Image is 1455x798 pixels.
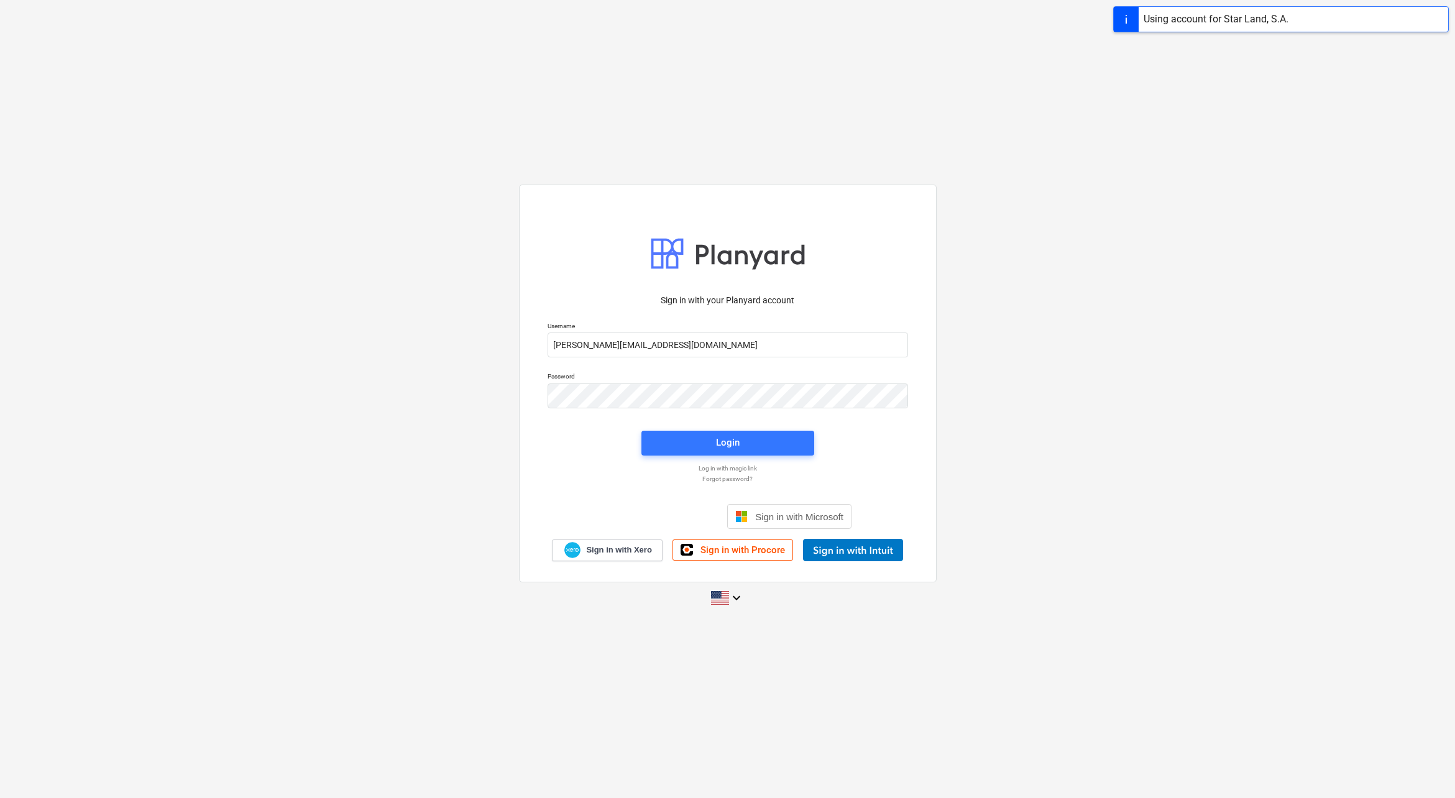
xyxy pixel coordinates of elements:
a: Log in with magic link [541,464,914,472]
span: Sign in with Xero [586,544,651,556]
button: Login [641,431,814,456]
div: Login [716,434,740,451]
input: Username [548,332,908,357]
p: Sign in with your Planyard account [548,294,908,307]
iframe: Sign in with Google Button [597,503,723,530]
a: Sign in with Procore [672,539,793,561]
div: Using account for Star Land, S.A. [1144,12,1288,27]
p: Username [548,322,908,332]
img: Microsoft logo [735,510,748,523]
p: Password [548,372,908,383]
a: Sign in with Xero [552,539,663,561]
a: Forgot password? [541,475,914,483]
span: Sign in with Microsoft [755,511,843,522]
img: Xero logo [564,542,581,559]
span: Sign in with Procore [700,544,785,556]
i: keyboard_arrow_down [729,590,744,605]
